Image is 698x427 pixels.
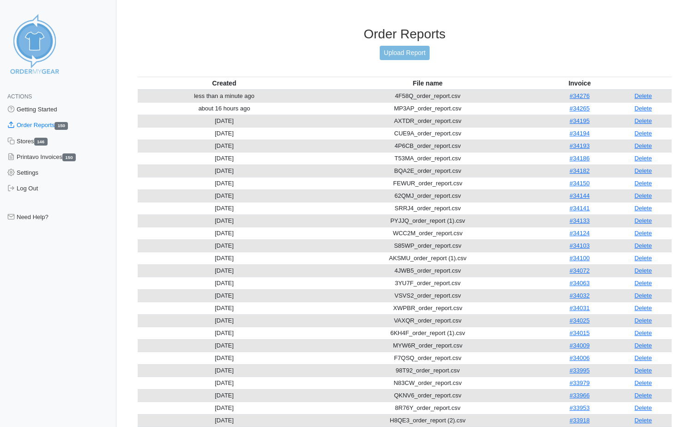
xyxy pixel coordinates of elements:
[311,127,545,140] td: CUE9A_order_report.csv
[311,277,545,289] td: 3YU7F_order_report.csv
[311,165,545,177] td: BQA2E_order_report.csv
[570,230,589,237] a: #34124
[635,180,652,187] a: Delete
[138,152,311,165] td: [DATE]
[311,252,545,264] td: AKSMU_order_report (1).csv
[138,389,311,402] td: [DATE]
[311,364,545,377] td: 98T92_order_report.csv
[635,379,652,386] a: Delete
[635,404,652,411] a: Delete
[635,192,652,199] a: Delete
[570,242,589,249] a: #34103
[570,317,589,324] a: #34025
[311,214,545,227] td: PYJJQ_order_report (1).csv
[635,367,652,374] a: Delete
[570,392,589,399] a: #33966
[138,227,311,239] td: [DATE]
[138,352,311,364] td: [DATE]
[311,140,545,152] td: 4P6CB_order_report.csv
[138,402,311,414] td: [DATE]
[635,417,652,424] a: Delete
[311,90,545,103] td: 4F58Q_order_report.csv
[7,93,32,100] span: Actions
[62,153,76,161] span: 150
[138,177,311,189] td: [DATE]
[138,140,311,152] td: [DATE]
[635,230,652,237] a: Delete
[570,142,589,149] a: #34193
[635,342,652,349] a: Delete
[635,142,652,149] a: Delete
[380,46,430,60] a: Upload Report
[311,314,545,327] td: VAXQR_order_report.csv
[138,252,311,264] td: [DATE]
[570,180,589,187] a: #34150
[570,117,589,124] a: #34195
[635,267,652,274] a: Delete
[311,352,545,364] td: F7QSQ_order_report.csv
[635,329,652,336] a: Delete
[635,280,652,287] a: Delete
[635,354,652,361] a: Delete
[138,202,311,214] td: [DATE]
[635,92,652,99] a: Delete
[311,189,545,202] td: 62QMJ_order_report.csv
[138,189,311,202] td: [DATE]
[311,339,545,352] td: MYW6R_order_report.csv
[34,138,48,146] span: 146
[635,255,652,262] a: Delete
[311,239,545,252] td: S85WP_order_report.csv
[138,364,311,377] td: [DATE]
[635,205,652,212] a: Delete
[635,117,652,124] a: Delete
[138,115,311,127] td: [DATE]
[570,130,589,137] a: #34194
[570,280,589,287] a: #34063
[138,264,311,277] td: [DATE]
[311,202,545,214] td: SRRJ4_order_report.csv
[570,417,589,424] a: #33918
[138,77,311,90] th: Created
[545,77,615,90] th: Invoice
[138,414,311,427] td: [DATE]
[635,167,652,174] a: Delete
[635,317,652,324] a: Delete
[570,167,589,174] a: #34182
[138,127,311,140] td: [DATE]
[635,155,652,162] a: Delete
[570,192,589,199] a: #34144
[635,217,652,224] a: Delete
[138,102,311,115] td: about 16 hours ago
[311,177,545,189] td: FEWUR_order_report.csv
[138,277,311,289] td: [DATE]
[570,205,589,212] a: #34141
[311,289,545,302] td: VSVS2_order_report.csv
[138,165,311,177] td: [DATE]
[311,377,545,389] td: N83CW_order_report.csv
[311,302,545,314] td: XWPBR_order_report.csv
[635,392,652,399] a: Delete
[138,90,311,103] td: less than a minute ago
[311,402,545,414] td: 8R76Y_order_report.csv
[570,92,589,99] a: #34276
[570,217,589,224] a: #34133
[138,302,311,314] td: [DATE]
[311,77,545,90] th: File name
[570,329,589,336] a: #34015
[635,305,652,311] a: Delete
[138,314,311,327] td: [DATE]
[311,414,545,427] td: H8QE3_order_report (2).csv
[570,292,589,299] a: #34032
[138,289,311,302] td: [DATE]
[311,115,545,127] td: AXTDR_order_report.csv
[570,404,589,411] a: #33953
[311,152,545,165] td: T53MA_order_report.csv
[138,339,311,352] td: [DATE]
[138,377,311,389] td: [DATE]
[138,327,311,339] td: [DATE]
[635,105,652,112] a: Delete
[570,342,589,349] a: #34009
[635,242,652,249] a: Delete
[570,155,589,162] a: #34186
[311,389,545,402] td: QKNV6_order_report.csv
